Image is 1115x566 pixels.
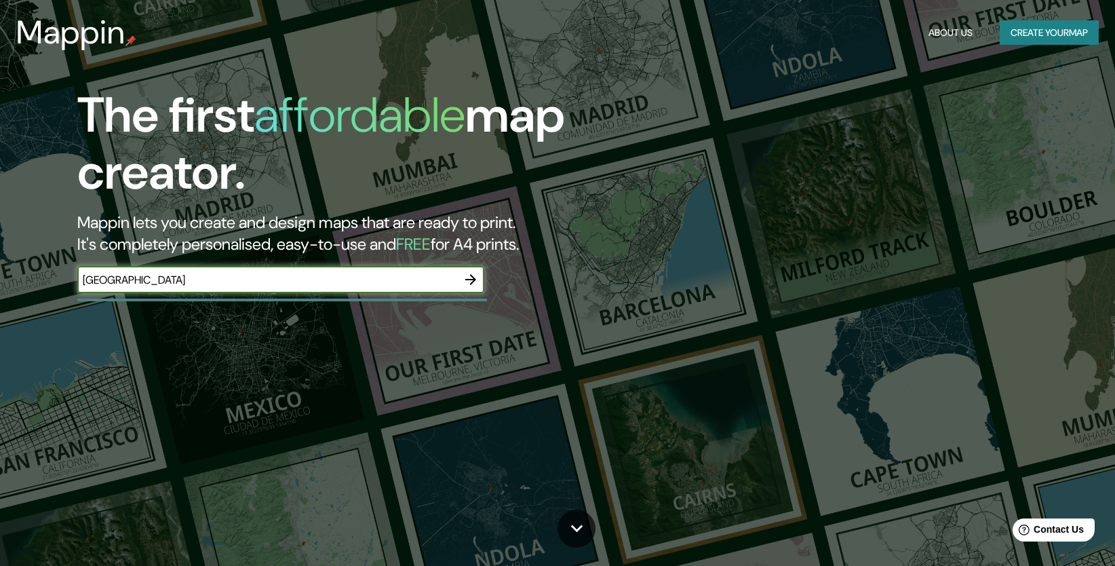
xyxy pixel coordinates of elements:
[77,87,635,212] h1: The first map creator.
[254,83,465,147] h1: affordable
[923,20,978,45] button: About Us
[396,233,431,254] h5: FREE
[77,272,457,288] input: Choose your favourite place
[16,14,125,52] h3: Mappin
[125,35,136,46] img: mappin-pin
[1000,20,1099,45] button: Create yourmap
[77,212,635,255] h2: Mappin lets you create and design maps that are ready to print. It's completely personalised, eas...
[994,513,1100,551] iframe: Help widget launcher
